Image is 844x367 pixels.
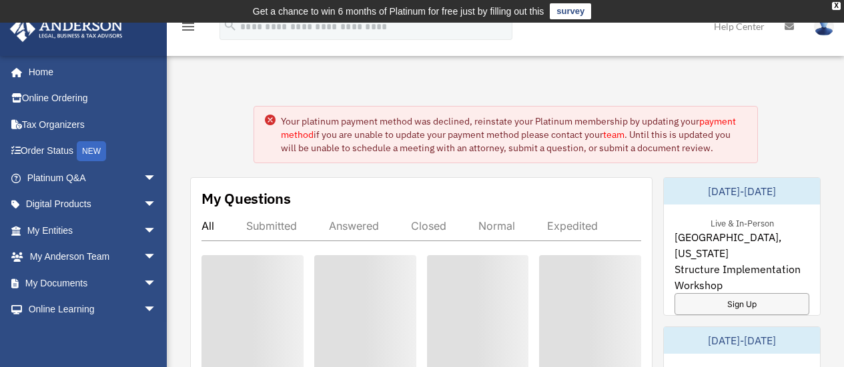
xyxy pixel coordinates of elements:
a: Order StatusNEW [9,138,177,165]
div: Expedited [547,219,598,232]
i: menu [180,19,196,35]
div: Submitted [246,219,297,232]
a: menu [180,23,196,35]
div: NEW [77,141,106,161]
span: arrow_drop_down [143,217,170,244]
img: User Pic [814,17,834,36]
a: Online Learningarrow_drop_down [9,296,177,323]
span: arrow_drop_down [143,296,170,324]
div: Get a chance to win 6 months of Platinum for free just by filling out this [253,3,544,19]
a: survey [550,3,591,19]
a: Platinum Q&Aarrow_drop_down [9,165,177,191]
a: Tax Organizers [9,111,177,138]
a: Digital Productsarrow_drop_down [9,191,177,218]
div: Answered [329,219,379,232]
div: My Questions [201,188,291,208]
span: arrow_drop_down [143,270,170,297]
a: My Documentsarrow_drop_down [9,270,177,296]
a: payment method [281,115,736,141]
i: search [223,18,238,33]
div: [DATE]-[DATE] [664,178,820,204]
span: arrow_drop_down [143,191,170,218]
span: arrow_drop_down [143,165,170,192]
a: My Entitiesarrow_drop_down [9,217,177,244]
div: Your platinum payment method was declined, reinstate your Platinum membership by updating your if... [281,115,747,155]
a: team [603,129,624,141]
a: My Anderson Teamarrow_drop_down [9,244,177,270]
span: arrow_drop_down [143,244,170,271]
img: Anderson Advisors Platinum Portal [6,16,127,42]
a: Sign Up [675,293,809,315]
div: All [201,219,214,232]
div: close [832,2,841,10]
div: Closed [411,219,446,232]
div: Normal [478,219,515,232]
div: Live & In-Person [700,215,785,229]
span: [GEOGRAPHIC_DATA], [US_STATE] [675,229,809,261]
a: Online Ordering [9,85,177,112]
a: Home [9,59,170,85]
span: Structure Implementation Workshop [675,261,809,293]
div: [DATE]-[DATE] [664,327,820,354]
